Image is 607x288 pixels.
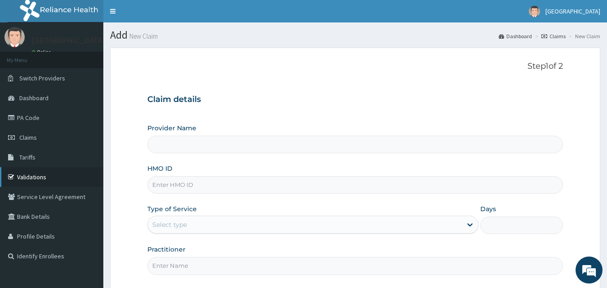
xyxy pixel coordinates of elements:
[17,45,36,67] img: d_794563401_company_1708531726252_794563401
[480,204,496,213] label: Days
[499,32,532,40] a: Dashboard
[19,94,49,102] span: Dashboard
[529,6,540,17] img: User Image
[19,153,35,161] span: Tariffs
[545,7,600,15] span: [GEOGRAPHIC_DATA]
[152,220,187,229] div: Select type
[52,87,124,177] span: We're online!
[147,95,563,105] h3: Claim details
[147,176,563,194] input: Enter HMO ID
[31,36,106,44] p: [GEOGRAPHIC_DATA]
[147,124,196,133] label: Provider Name
[19,74,65,82] span: Switch Providers
[541,32,566,40] a: Claims
[110,29,600,41] h1: Add
[47,50,151,62] div: Chat with us now
[567,32,600,40] li: New Claim
[147,62,563,71] p: Step 1 of 2
[19,133,37,142] span: Claims
[4,192,171,224] textarea: Type your message and hit 'Enter'
[4,27,25,47] img: User Image
[128,33,158,40] small: New Claim
[31,49,53,55] a: Online
[147,164,173,173] label: HMO ID
[147,245,186,254] label: Practitioner
[147,257,563,275] input: Enter Name
[147,204,197,213] label: Type of Service
[147,4,169,26] div: Minimize live chat window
